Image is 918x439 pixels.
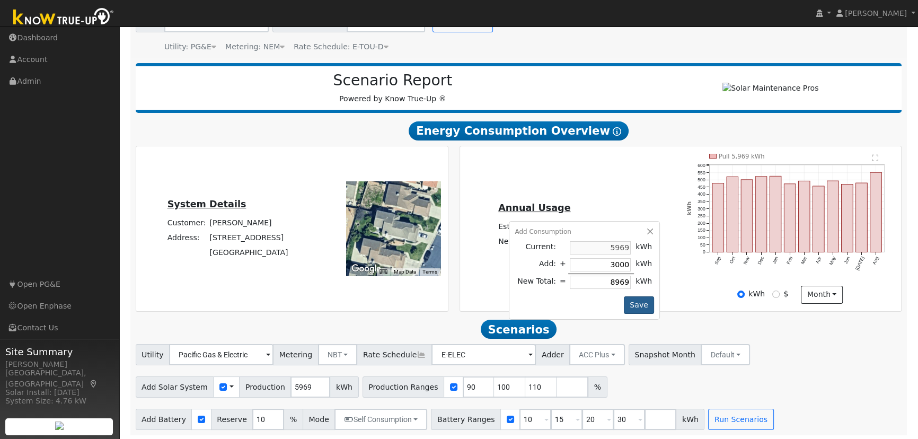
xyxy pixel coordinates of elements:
text: 350 [698,199,705,204]
text: 550 [698,170,705,175]
button: Map Data [394,268,416,276]
button: Run Scenarios [708,409,773,430]
input: kWh [737,291,745,298]
td: Add: [515,257,558,274]
a: Open this area in Google Maps (opens a new window) [349,262,384,276]
text: kWh [685,201,692,215]
rect: onclick="" [813,186,824,252]
text: Jun [843,256,851,265]
rect: onclick="" [784,184,796,252]
rect: onclick="" [856,183,868,252]
td: Estimated Bill: [497,219,568,234]
span: [PERSON_NAME] [845,9,907,17]
div: Solar Install: [DATE] [5,387,113,398]
span: % [284,409,303,430]
span: Site Summary [5,345,113,359]
button: Self Consumption [334,409,427,430]
h2: Scenario Report [146,72,639,90]
span: Utility [136,344,170,365]
button: NBT [318,344,358,365]
text: 0 [703,249,705,254]
text: 450 [698,185,705,190]
span: Adder [535,344,570,365]
rect: onclick="" [870,172,882,252]
div: Utility: PG&E [164,41,216,52]
text: [DATE] [854,256,866,271]
td: [PERSON_NAME] [208,216,290,231]
span: Scenarios [481,320,557,339]
td: kWh [634,239,655,256]
div: Metering: NEM [225,41,285,52]
text: Oct [728,256,736,265]
td: [GEOGRAPHIC_DATA] [208,245,290,260]
span: Mode [303,409,335,430]
a: Map [89,380,99,388]
img: Google [349,262,384,276]
i: Show Help [613,127,621,136]
span: Snapshot Month [629,344,702,365]
text: 250 [698,213,705,218]
text: 150 [698,228,705,233]
text: Pull 5,969 kWh [719,153,765,160]
text: Aug [871,256,880,265]
td: $2,705 [568,219,597,234]
rect: onclick="" [842,185,853,252]
span: Reserve [211,409,253,430]
td: New Total: [515,274,558,291]
td: Net Consumption: [497,234,568,250]
span: Add Battery [136,409,192,430]
text: Jan [771,256,779,265]
text: 600 [698,163,705,168]
u: System Details [167,199,246,209]
td: kWh [634,257,655,274]
span: Battery Ranges [431,409,501,430]
button: Default [701,344,750,365]
span: Production [239,376,291,398]
text:  [872,154,879,162]
text: 300 [698,206,705,212]
a: Terms (opens in new tab) [422,269,437,275]
span: Metering [273,344,319,365]
text: 200 [698,221,705,226]
td: Address: [165,231,208,245]
td: + [558,257,568,274]
td: [STREET_ADDRESS] [208,231,290,245]
text: Nov [742,256,751,266]
text: Mar [800,256,808,265]
div: Add Consumption [515,227,654,236]
button: ACC Plus [569,344,625,365]
td: kWh [634,274,655,291]
input: $ [772,291,780,298]
span: kWh [330,376,358,398]
rect: onclick="" [727,177,738,252]
img: Solar Maintenance Pros [722,83,818,94]
rect: onclick="" [827,181,839,252]
span: Rate Schedule [357,344,432,365]
input: Select a Utility [169,344,273,365]
span: % [588,376,607,398]
text: Dec [756,256,765,266]
rect: onclick="" [770,176,781,252]
button: Keyboard shortcuts [379,268,387,276]
div: System Size: 4.76 kW [5,396,113,407]
button: month [801,286,843,304]
span: kWh [676,409,704,430]
label: kWh [748,288,765,300]
rect: onclick="" [798,181,810,252]
input: Select a Rate Schedule [431,344,536,365]
rect: onclick="" [741,180,753,252]
div: [GEOGRAPHIC_DATA], [GEOGRAPHIC_DATA] [5,367,113,390]
img: retrieve [55,422,64,430]
td: Current: [515,239,558,256]
text: 50 [700,242,705,248]
rect: onclick="" [712,183,724,252]
td: Customer: [165,216,208,231]
rect: onclick="" [755,177,767,252]
span: Production Ranges [363,376,444,398]
text: Feb [785,256,793,265]
span: Add Solar System [136,376,214,398]
text: 500 [698,177,705,182]
text: May [828,256,836,266]
span: Alias: HETOUB [294,42,388,51]
img: Know True-Up [8,6,119,30]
